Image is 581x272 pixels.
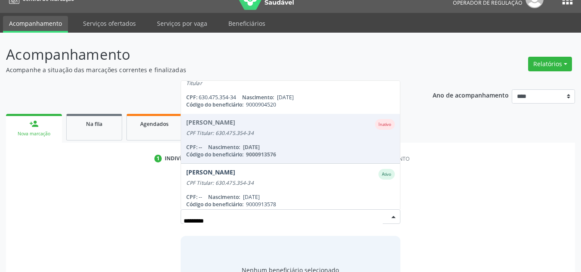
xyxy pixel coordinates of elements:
[186,201,243,208] span: Código do beneficiário:
[140,120,169,128] span: Agendados
[186,80,395,87] div: Titular
[186,169,235,180] div: [PERSON_NAME]
[154,155,162,162] div: 1
[382,171,391,177] small: Ativo
[246,101,276,108] span: 9000904520
[151,16,213,31] a: Serviços por vaga
[6,44,404,65] p: Acompanhamento
[3,16,68,33] a: Acompanhamento
[433,89,509,100] p: Ano de acompanhamento
[186,193,197,201] span: CPF:
[186,94,395,101] div: 630.475.354-34
[208,193,240,201] span: Nascimento:
[222,16,271,31] a: Beneficiários
[77,16,142,31] a: Serviços ofertados
[186,94,197,101] span: CPF:
[186,193,395,201] div: --
[528,57,572,71] button: Relatórios
[246,201,276,208] span: 9000913578
[165,155,194,162] div: Indivíduo
[186,101,243,108] span: Código do beneficiário:
[86,120,102,128] span: Na fila
[186,180,395,186] div: CPF Titular: 630.475.354-34
[12,131,56,137] div: Nova marcação
[6,65,404,74] p: Acompanhe a situação das marcações correntes e finalizadas
[242,94,274,101] span: Nascimento:
[29,119,39,128] div: person_add
[243,193,260,201] span: [DATE]
[277,94,294,101] span: [DATE]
